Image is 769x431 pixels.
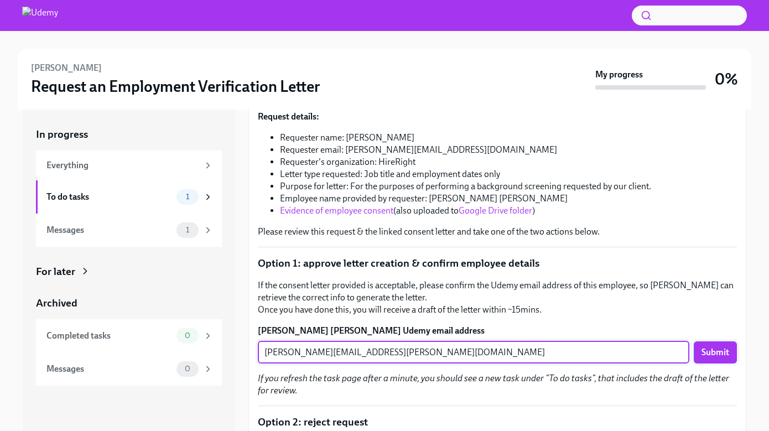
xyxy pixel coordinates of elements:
[46,363,172,375] div: Messages
[22,7,58,24] img: Udemy
[46,330,172,342] div: Completed tasks
[258,415,737,429] p: Option 2: reject request
[36,150,222,180] a: Everything
[258,341,689,364] input: Enter their work email address
[280,205,737,217] li: (also uploaded to )
[459,205,532,216] a: Google Drive folder
[31,62,102,74] h6: [PERSON_NAME]
[46,159,199,172] div: Everything
[280,144,737,156] li: Requester email: [PERSON_NAME][EMAIL_ADDRESS][DOMAIN_NAME]
[179,226,196,234] span: 1
[258,256,737,271] p: Option 1: approve letter creation & confirm employee details
[258,111,319,122] strong: Request details:
[258,373,729,396] em: If you refresh the task page after a minute, you should see a new task under "To do tasks", that ...
[36,180,222,214] a: To do tasks1
[258,226,737,238] p: Please review this request & the linked consent letter and take one of the two actions below.
[36,264,75,279] div: For later
[258,279,737,316] p: If the consent letter provided is acceptable, please confirm the Udemy email address of this empl...
[258,325,737,337] label: [PERSON_NAME] [PERSON_NAME] Udemy email address
[280,132,737,144] li: Requester name: [PERSON_NAME]
[280,193,737,205] li: Employee name provided by requester: [PERSON_NAME] [PERSON_NAME]
[280,156,737,168] li: Requester's organization: HireRight
[702,347,729,358] span: Submit
[36,319,222,352] a: Completed tasks0
[36,214,222,247] a: Messages1
[179,193,196,201] span: 1
[36,296,222,310] a: Archived
[31,76,320,96] h3: Request an Employment Verification Letter
[280,168,737,180] li: Letter type requested: Job title and employment dates only
[715,69,738,89] h3: 0%
[178,331,197,340] span: 0
[36,127,222,142] a: In progress
[46,224,172,236] div: Messages
[36,352,222,386] a: Messages0
[178,365,197,373] span: 0
[280,205,393,216] a: Evidence of employee consent
[694,341,737,364] button: Submit
[280,180,737,193] li: Purpose for letter: For the purposes of performing a background screening requested by our client.
[595,69,643,81] strong: My progress
[36,264,222,279] a: For later
[46,191,172,203] div: To do tasks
